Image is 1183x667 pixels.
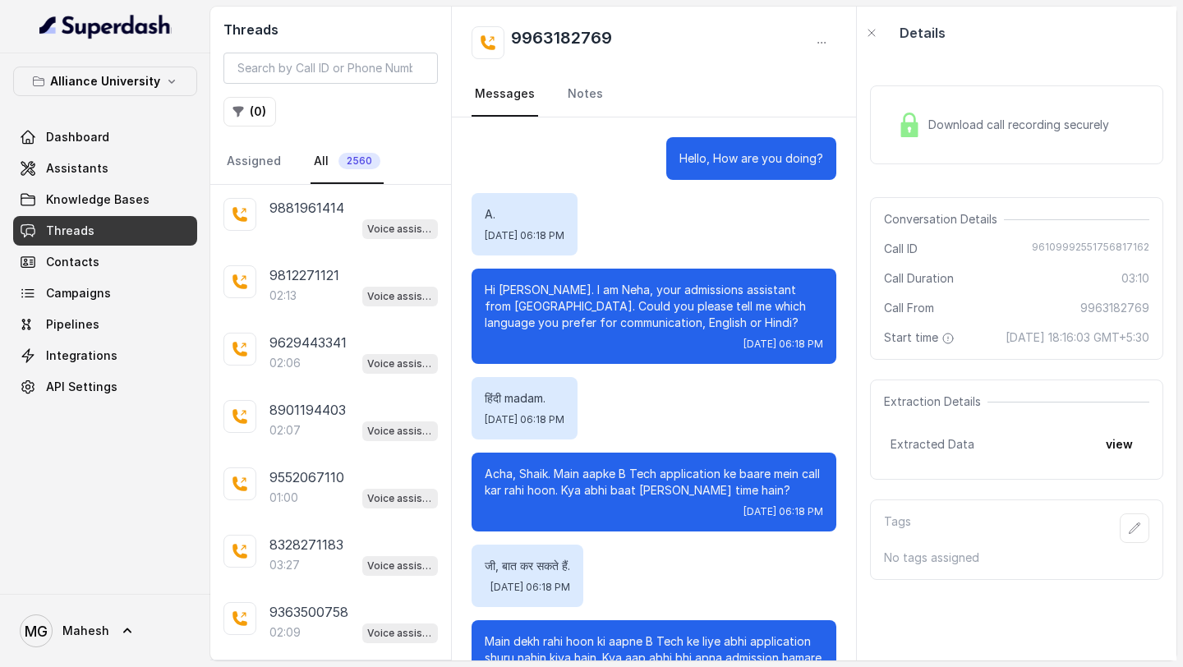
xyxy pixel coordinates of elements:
[223,97,276,126] button: (0)
[1080,300,1149,316] span: 9963182769
[367,356,433,372] p: Voice assistant
[46,129,109,145] span: Dashboard
[13,67,197,96] button: Alliance University
[13,372,197,402] a: API Settings
[311,140,384,184] a: All2560
[485,466,823,499] p: Acha, Shaik. Main aapke B Tech application ke baare mein call kar rahi hoon. Kya abhi baat [PERSO...
[679,150,823,167] p: Hello, How are you doing?
[25,623,48,640] text: MG
[367,221,433,237] p: Voice assistant
[1032,241,1149,257] span: 96109992551756817162
[485,282,823,331] p: Hi [PERSON_NAME]. I am Neha, your admissions assistant from [GEOGRAPHIC_DATA]. Could you please t...
[485,558,570,574] p: जी, बात कर सकते हैं.
[884,270,954,287] span: Call Duration
[884,550,1149,566] p: No tags assigned
[897,113,922,137] img: Lock Icon
[13,341,197,370] a: Integrations
[884,329,958,346] span: Start time
[46,379,117,395] span: API Settings
[900,23,946,43] p: Details
[472,72,538,117] a: Messages
[884,513,911,543] p: Tags
[269,602,348,622] p: 9363500758
[884,211,1004,228] span: Conversation Details
[743,505,823,518] span: [DATE] 06:18 PM
[13,247,197,277] a: Contacts
[1121,270,1149,287] span: 03:10
[46,254,99,270] span: Contacts
[269,624,301,641] p: 02:09
[50,71,160,91] p: Alliance University
[46,191,150,208] span: Knowledge Bases
[13,608,197,654] a: Mahesh
[46,223,94,239] span: Threads
[269,490,298,506] p: 01:00
[338,153,380,169] span: 2560
[564,72,606,117] a: Notes
[13,122,197,152] a: Dashboard
[511,26,612,59] h2: 9963182769
[485,413,564,426] span: [DATE] 06:18 PM
[13,154,197,183] a: Assistants
[269,467,344,487] p: 9552067110
[1006,329,1149,346] span: [DATE] 18:16:03 GMT+5:30
[891,436,974,453] span: Extracted Data
[223,140,284,184] a: Assigned
[485,390,564,407] p: हिंदी madam.
[46,347,117,364] span: Integrations
[46,285,111,301] span: Campaigns
[46,316,99,333] span: Pipelines
[884,241,918,257] span: Call ID
[13,185,197,214] a: Knowledge Bases
[13,278,197,308] a: Campaigns
[269,422,301,439] p: 02:07
[884,300,934,316] span: Call From
[1096,430,1143,459] button: view
[485,206,564,223] p: A.
[367,490,433,507] p: Voice assistant
[367,558,433,574] p: Voice assistant
[884,393,987,410] span: Extraction Details
[367,423,433,439] p: Voice assistant
[472,72,836,117] nav: Tabs
[490,581,570,594] span: [DATE] 06:18 PM
[223,20,438,39] h2: Threads
[367,288,433,305] p: Voice assistant
[269,333,347,352] p: 9629443341
[269,355,301,371] p: 02:06
[269,400,346,420] p: 8901194403
[13,216,197,246] a: Threads
[269,265,339,285] p: 9812271121
[928,117,1116,133] span: Download call recording securely
[46,160,108,177] span: Assistants
[62,623,109,639] span: Mahesh
[269,198,344,218] p: 9881961414
[269,535,343,554] p: 8328271183
[269,557,300,573] p: 03:27
[269,287,297,304] p: 02:13
[13,310,197,339] a: Pipelines
[39,13,172,39] img: light.svg
[743,338,823,351] span: [DATE] 06:18 PM
[367,625,433,642] p: Voice assistant
[223,140,438,184] nav: Tabs
[485,229,564,242] span: [DATE] 06:18 PM
[223,53,438,84] input: Search by Call ID or Phone Number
